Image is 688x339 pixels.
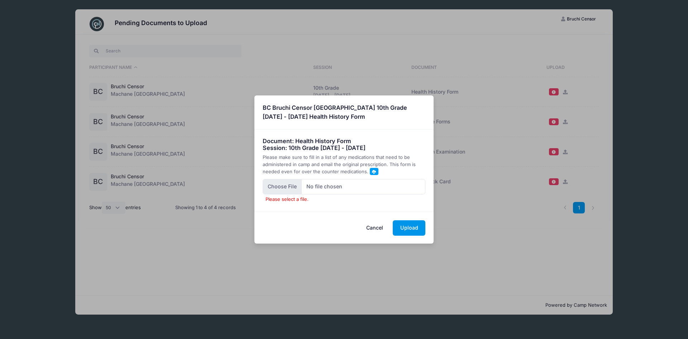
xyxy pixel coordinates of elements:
[263,195,311,204] label: Please select a file.
[263,138,426,152] h4: Document: Health History Form Session: 10th Grade [DATE] - [DATE]
[263,154,416,174] span: Please make sure to fill in a list of any medications that need to be administered in camp and em...
[359,220,391,236] button: Cancel
[263,104,407,120] strong: BC Bruchi Censor [GEOGRAPHIC_DATA] 10th Grade [DATE] - [DATE] Health History Form
[393,220,425,236] button: Upload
